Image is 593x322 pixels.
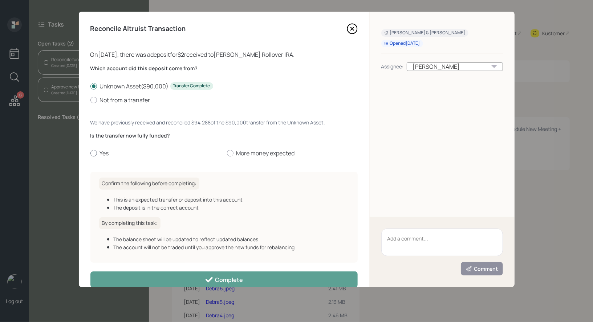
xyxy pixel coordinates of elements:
[90,50,358,59] div: On [DATE] , there was a deposit for $2 received to [PERSON_NAME] Rollover IRA .
[114,235,349,243] div: The balance sheet will be updated to reflect updated balances
[90,96,358,104] label: Not from a transfer
[407,62,503,71] div: [PERSON_NAME]
[384,40,420,47] div: Opened [DATE]
[205,275,243,284] div: Complete
[90,149,221,157] label: Yes
[173,83,210,89] div: Transfer Complete
[90,119,358,126] div: We have previously received and reconciled $94,288 of the $90,000 transfer from the Unknown Asset .
[90,25,186,33] h4: Reconcile Altruist Transaction
[381,63,404,70] div: Assignee:
[461,262,503,275] button: Comment
[90,65,358,72] label: Which account did this deposit come from?
[90,271,358,288] button: Complete
[99,178,199,190] h6: Confirm the following before completing:
[114,196,349,203] div: This is an expected transfer or deposit into this account
[90,82,358,90] label: Unknown Asset ( $90,000 )
[227,149,358,157] label: More money expected
[90,132,358,139] label: Is the transfer now fully funded?
[99,217,161,229] h6: By completing this task:
[384,30,466,36] div: [PERSON_NAME] & [PERSON_NAME]
[466,265,498,273] div: Comment
[114,204,349,211] div: The deposit is in the correct account
[114,243,349,251] div: The account will not be traded until you approve the new funds for rebalancing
